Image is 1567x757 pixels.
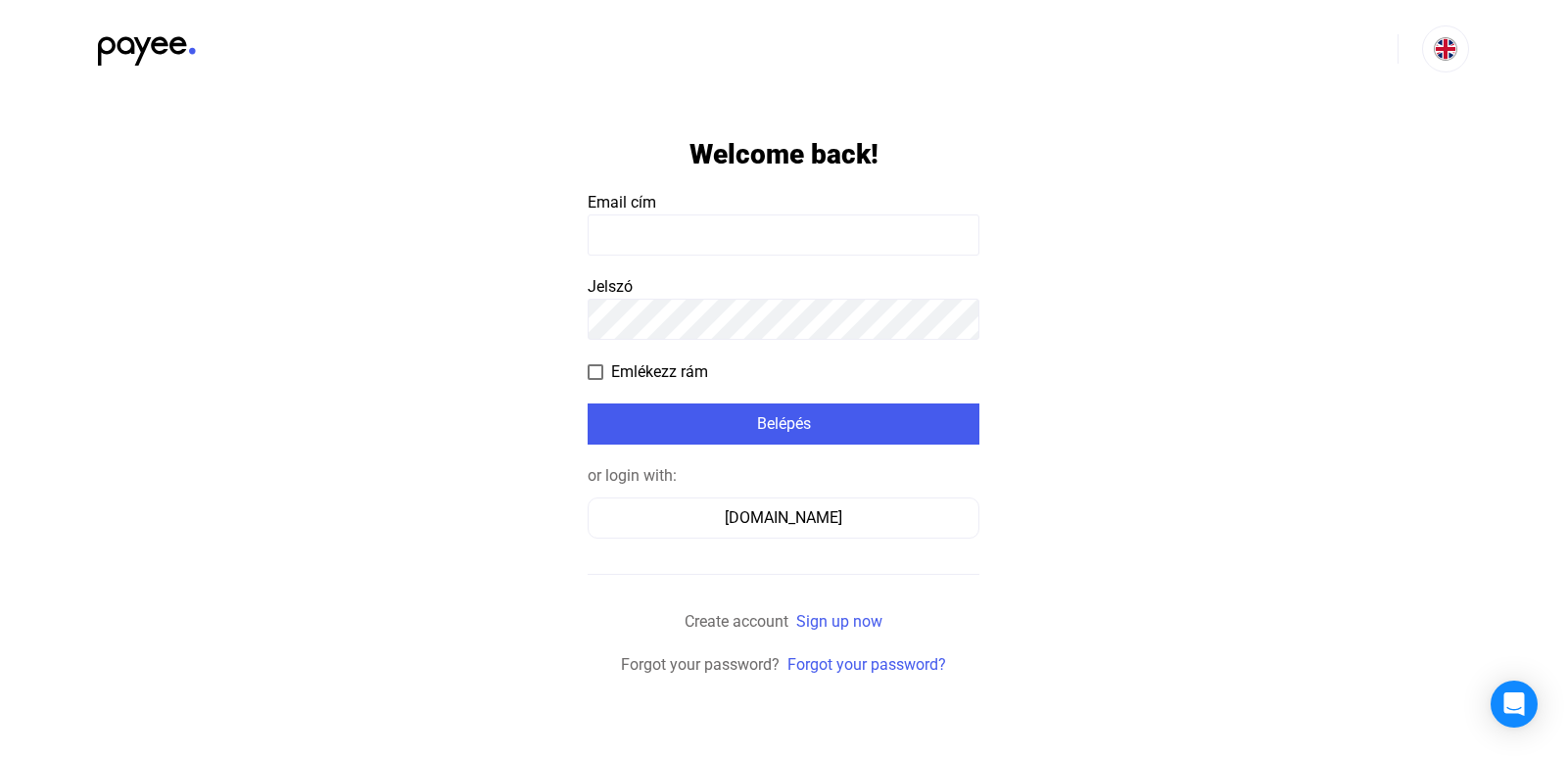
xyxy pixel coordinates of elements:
a: Sign up now [796,612,882,631]
span: Email cím [588,193,656,212]
img: black-payee-blue-dot.svg [98,25,196,66]
div: or login with: [588,464,979,488]
a: Forgot your password? [787,655,946,674]
button: EN [1422,25,1469,72]
div: Open Intercom Messenger [1491,681,1538,728]
span: Create account [685,612,788,631]
div: Belépés [594,412,973,436]
h1: Welcome back! [689,137,878,171]
a: [DOMAIN_NAME] [588,508,979,527]
span: Jelszó [588,277,633,296]
button: Belépés [588,403,979,445]
span: Emlékezz rám [611,360,708,384]
span: Forgot your password? [621,655,780,674]
div: [DOMAIN_NAME] [594,506,973,530]
img: EN [1434,37,1457,61]
button: [DOMAIN_NAME] [588,497,979,539]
